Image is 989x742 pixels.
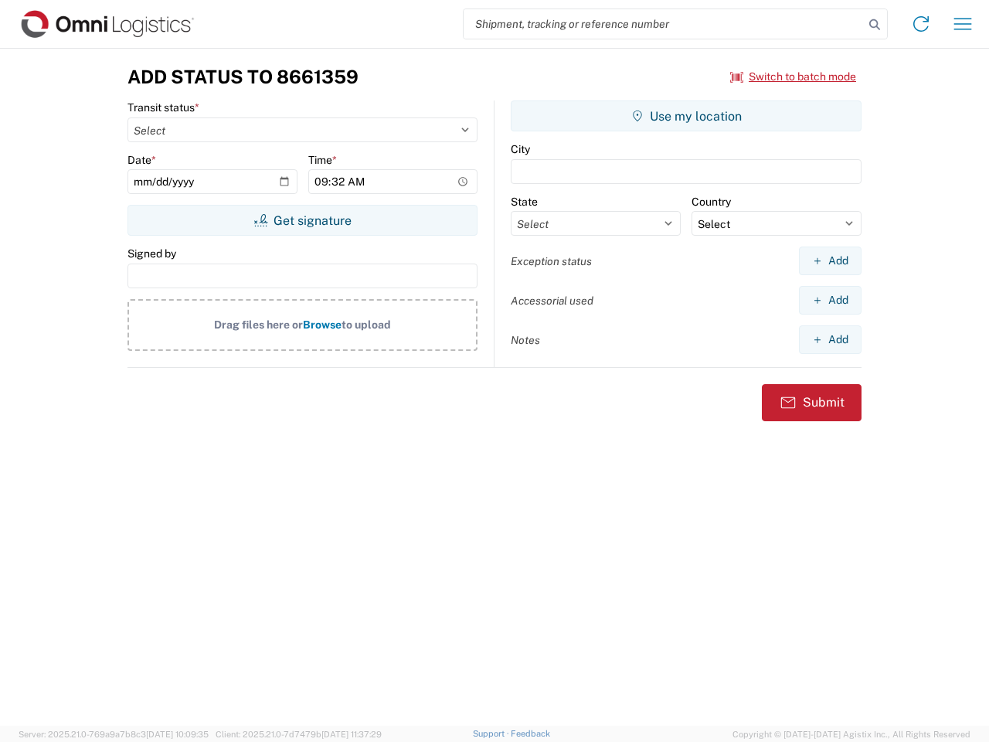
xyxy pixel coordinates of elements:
[127,66,359,88] h3: Add Status to 8661359
[342,318,391,331] span: to upload
[127,247,176,260] label: Signed by
[216,730,382,739] span: Client: 2025.21.0-7d7479b
[732,727,970,741] span: Copyright © [DATE]-[DATE] Agistix Inc., All Rights Reserved
[308,153,337,167] label: Time
[511,729,550,738] a: Feedback
[19,730,209,739] span: Server: 2025.21.0-769a9a7b8c3
[799,286,862,315] button: Add
[127,153,156,167] label: Date
[127,205,478,236] button: Get signature
[464,9,864,39] input: Shipment, tracking or reference number
[799,325,862,354] button: Add
[511,195,538,209] label: State
[692,195,731,209] label: Country
[762,384,862,421] button: Submit
[799,247,862,275] button: Add
[511,100,862,131] button: Use my location
[511,254,592,268] label: Exception status
[511,294,593,308] label: Accessorial used
[303,318,342,331] span: Browse
[127,100,199,114] label: Transit status
[511,333,540,347] label: Notes
[473,729,511,738] a: Support
[214,318,303,331] span: Drag files here or
[321,730,382,739] span: [DATE] 11:37:29
[511,142,530,156] label: City
[146,730,209,739] span: [DATE] 10:09:35
[730,64,856,90] button: Switch to batch mode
